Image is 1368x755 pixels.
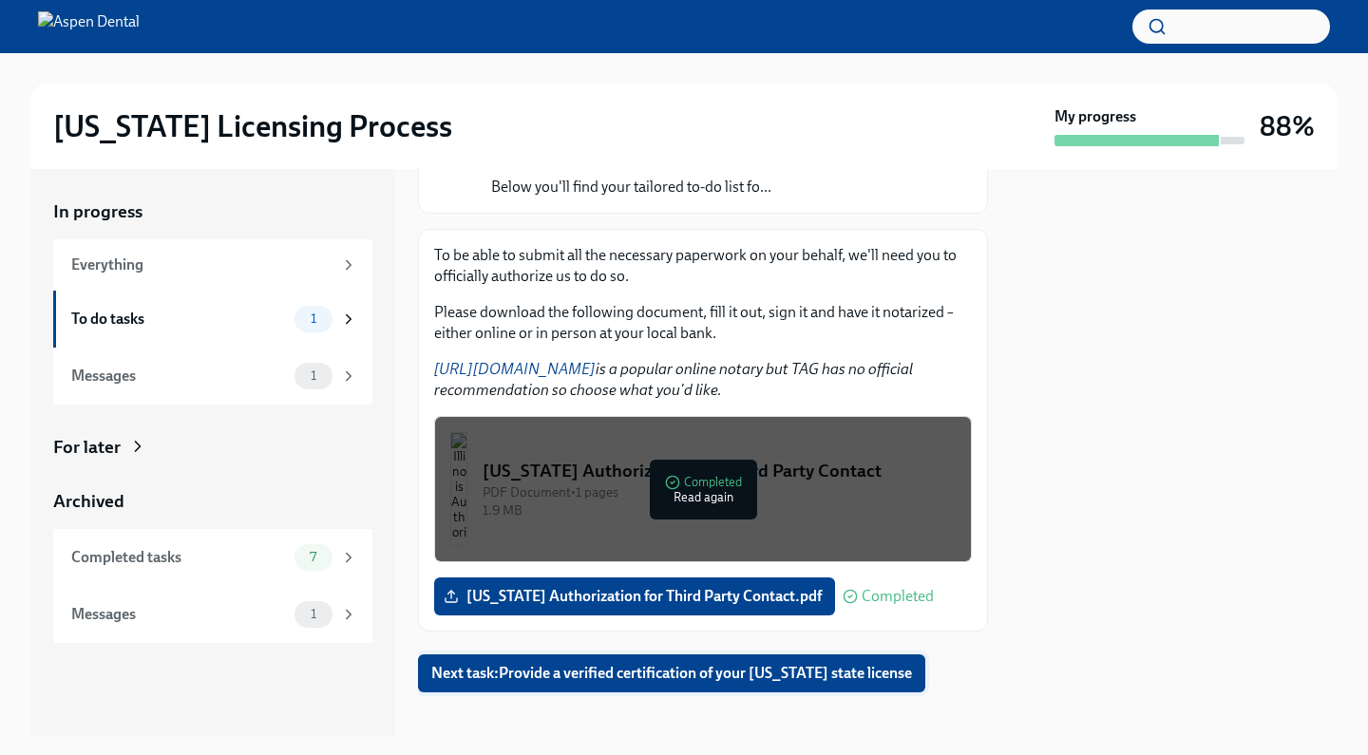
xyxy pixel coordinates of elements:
[1260,109,1315,143] h3: 88%
[298,550,328,564] span: 7
[1054,106,1136,127] strong: My progress
[434,416,972,562] button: [US_STATE] Authorization for Third Party ContactPDF Document•1 pages1.9 MBCompletedRead again
[53,435,372,460] a: For later
[53,586,372,643] a: Messages1
[38,11,140,42] img: Aspen Dental
[71,366,287,387] div: Messages
[418,654,925,692] button: Next task:Provide a verified certification of your [US_STATE] state license
[53,529,372,586] a: Completed tasks7
[299,368,328,383] span: 1
[53,489,372,514] a: Archived
[53,199,372,224] a: In progress
[71,309,287,330] div: To do tasks
[434,360,596,378] a: [URL][DOMAIN_NAME]
[431,664,912,683] span: Next task : Provide a verified certification of your [US_STATE] state license
[862,589,934,604] span: Completed
[491,177,899,198] p: Below you'll find your tailored to-do list fo...
[434,360,913,399] em: is a popular online notary but TAG has no official recommendation so choose what you'd like.
[71,547,287,568] div: Completed tasks
[299,607,328,621] span: 1
[434,577,835,615] label: [US_STATE] Authorization for Third Party Contact.pdf
[71,255,332,275] div: Everything
[450,432,467,546] img: Illinois Authorization for Third Party Contact
[299,311,328,326] span: 1
[434,302,972,344] p: Please download the following document, fill it out, sign it and have it notarized – either onlin...
[483,483,956,501] div: PDF Document • 1 pages
[483,459,956,483] div: [US_STATE] Authorization for Third Party Contact
[53,348,372,405] a: Messages1
[53,435,121,460] div: For later
[53,291,372,348] a: To do tasks1
[71,604,287,625] div: Messages
[434,245,972,287] p: To be able to submit all the necessary paperwork on your behalf, we'll need you to officially aut...
[483,501,956,519] div: 1.9 MB
[53,107,452,145] h2: [US_STATE] Licensing Process
[53,239,372,291] a: Everything
[447,587,822,606] span: [US_STATE] Authorization for Third Party Contact.pdf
